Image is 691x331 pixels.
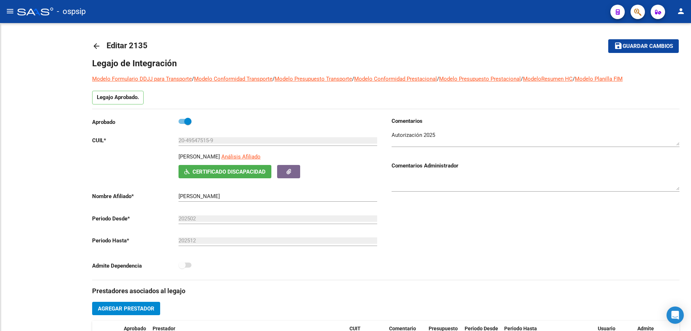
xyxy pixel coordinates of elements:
a: Modelo Formulario DDJJ para Transporte [92,76,192,82]
button: Certificado Discapacidad [179,165,271,178]
a: Modelo Conformidad Transporte [194,76,272,82]
a: Modelo Planilla FIM [575,76,623,82]
p: CUIL [92,137,179,144]
button: Guardar cambios [608,39,679,53]
a: Modelo Presupuesto Prestacional [439,76,521,82]
p: [PERSON_NAME] [179,153,220,161]
div: Open Intercom Messenger [667,307,684,324]
a: ModeloResumen HC [523,76,573,82]
span: Agregar Prestador [98,305,154,312]
p: Periodo Hasta [92,237,179,245]
p: Periodo Desde [92,215,179,223]
mat-icon: save [614,41,623,50]
span: Certificado Discapacidad [193,169,266,175]
button: Agregar Prestador [92,302,160,315]
span: Guardar cambios [623,43,673,50]
p: Admite Dependencia [92,262,179,270]
a: Modelo Conformidad Prestacional [354,76,437,82]
h1: Legajo de Integración [92,58,679,69]
span: Análisis Afiliado [221,153,261,160]
mat-icon: menu [6,7,14,15]
mat-icon: person [677,7,685,15]
h3: Prestadores asociados al legajo [92,286,679,296]
p: Aprobado [92,118,179,126]
span: - ospsip [57,4,86,19]
mat-icon: arrow_back [92,42,101,50]
h3: Comentarios Administrador [392,162,679,170]
h3: Comentarios [392,117,679,125]
a: Modelo Presupuesto Transporte [275,76,352,82]
span: Editar 2135 [107,41,148,50]
p: Legajo Aprobado. [92,91,144,104]
p: Nombre Afiliado [92,192,179,200]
